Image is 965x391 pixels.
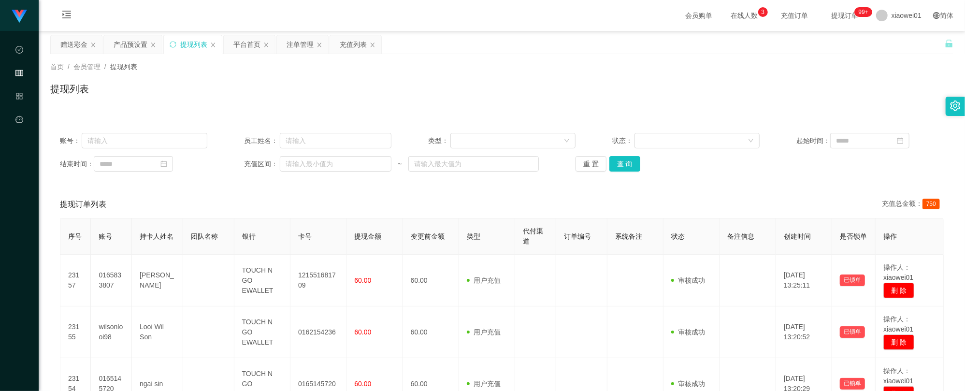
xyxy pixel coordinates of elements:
div: 注单管理 [287,35,314,54]
span: 提现金额 [354,232,381,240]
input: 请输入 [82,133,207,148]
div: 平台首页 [233,35,260,54]
span: 类型： [428,136,450,146]
td: 121551681709 [290,255,346,306]
span: 在线人数 [726,12,763,19]
i: 图标: setting [950,101,961,111]
span: 充值区间： [244,159,280,169]
span: 变更前金额 [411,232,445,240]
span: 用户充值 [467,380,501,388]
div: 充值列表 [340,35,367,54]
span: 审核成功 [671,328,705,336]
span: 提现订单列表 [60,199,106,210]
button: 已锁单 [840,326,865,338]
i: 图标: close [370,42,375,48]
span: 操作人：xiaowei01 [883,315,913,333]
span: 持卡人姓名 [140,232,173,240]
span: 用户充值 [467,328,501,336]
span: 操作人：xiaowei01 [883,263,913,281]
span: 序号 [68,232,82,240]
i: 图标: close [317,42,322,48]
i: 图标: calendar [160,160,167,167]
td: 60.00 [403,306,459,358]
span: 卡号 [298,232,312,240]
span: 提现列表 [110,63,137,71]
td: 0165833807 [91,255,132,306]
i: 图标: unlock [945,39,953,48]
div: 产品预设置 [114,35,147,54]
i: 图标: calendar [897,137,904,144]
span: 750 [922,199,940,209]
span: 起始时间： [796,136,830,146]
span: 账号 [99,232,112,240]
span: 用户充值 [467,276,501,284]
span: 账号： [60,136,82,146]
sup: 3 [758,7,768,17]
span: 结束时间： [60,159,94,169]
i: 图标: appstore-o [15,88,23,107]
span: 操作 [883,232,897,240]
span: 会员管理 [73,63,101,71]
button: 查 询 [609,156,640,172]
span: 首页 [50,63,64,71]
span: 代付渠道 [523,227,543,245]
span: 是否锁单 [840,232,867,240]
span: 系统备注 [615,232,642,240]
div: 充值总金额： [882,199,944,210]
span: 备注信息 [728,232,755,240]
i: 图标: global [933,12,940,19]
i: 图标: close [263,42,269,48]
button: 已锁单 [840,378,865,390]
td: 60.00 [403,255,459,306]
td: [DATE] 13:25:11 [776,255,832,306]
sup: 1193 [855,7,872,17]
span: 产品管理 [15,93,23,179]
div: 提现列表 [180,35,207,54]
span: 状态： [612,136,634,146]
span: 团队名称 [191,232,218,240]
i: 图标: sync [170,41,176,48]
input: 请输入最大值为 [408,156,539,172]
span: 创建时间 [784,232,811,240]
i: 图标: check-circle-o [15,42,23,61]
td: [DATE] 13:20:52 [776,306,832,358]
button: 已锁单 [840,275,865,286]
span: 60.00 [354,380,371,388]
span: 订单编号 [564,232,591,240]
span: 提现订单 [827,12,864,19]
span: 60.00 [354,328,371,336]
i: 图标: close [90,42,96,48]
td: 23155 [60,306,91,358]
i: 图标: menu-unfold [50,0,83,31]
span: 银行 [242,232,256,240]
span: 类型 [467,232,480,240]
span: 数据中心 [15,46,23,132]
input: 请输入 [280,133,391,148]
span: 审核成功 [671,276,705,284]
span: 操作人：xiaowei01 [883,367,913,385]
i: 图标: close [150,42,156,48]
span: / [104,63,106,71]
span: 员工姓名： [244,136,280,146]
td: wilsonlooi98 [91,306,132,358]
td: 23157 [60,255,91,306]
i: 图标: close [210,42,216,48]
a: 图标: dashboard平台首页 [15,110,23,208]
td: 0162154236 [290,306,346,358]
button: 删 除 [883,283,914,298]
td: TOUCH N GO EWALLET [234,306,290,358]
td: [PERSON_NAME] [132,255,183,306]
span: 会员管理 [15,70,23,156]
button: 删 除 [883,334,914,350]
td: TOUCH N GO EWALLET [234,255,290,306]
span: 状态 [671,232,685,240]
input: 请输入最小值为 [280,156,391,172]
span: ~ [391,159,408,169]
i: 图标: down [748,138,754,145]
h1: 提现列表 [50,82,89,96]
span: 审核成功 [671,380,705,388]
button: 重 置 [576,156,606,172]
div: 赠送彩金 [60,35,87,54]
span: 60.00 [354,276,371,284]
p: 3 [761,7,764,17]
